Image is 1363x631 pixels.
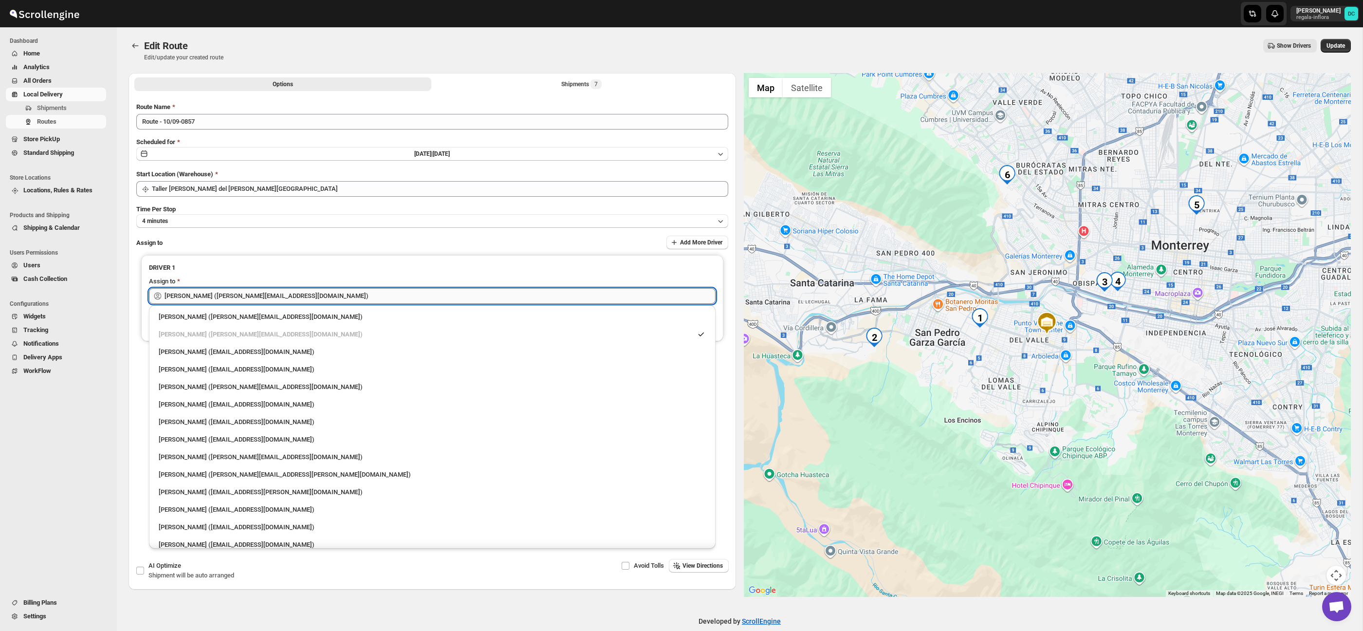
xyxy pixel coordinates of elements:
div: 6 [997,165,1017,185]
button: [DATE]|[DATE] [136,147,728,161]
button: Home [6,47,106,60]
span: Shipping & Calendar [23,224,80,231]
button: User menu [1290,6,1359,21]
span: Map data ©2025 Google, INEGI [1216,591,1284,596]
li: Jusef Hernandez (jusef_ha@outlook.com) [149,430,716,447]
button: Routes [129,39,142,53]
li: Braulio Martinez (braulio@firefish.com.mx) [149,309,716,325]
span: Assign to [136,239,163,246]
div: 1 [970,308,990,328]
button: Show Drivers [1263,39,1317,53]
input: Search assignee [165,288,716,304]
input: Search location [152,181,728,197]
a: ScrollEngine [742,617,781,625]
button: 4 minutes [136,214,728,228]
button: Tracking [6,323,106,337]
a: Open this area in Google Maps (opens a new window) [746,584,778,597]
span: Billing Plans [23,599,57,606]
span: Analytics [23,63,50,71]
span: Start Location (Warehouse) [136,170,213,178]
button: Billing Plans [6,596,106,610]
div: [PERSON_NAME] ([EMAIL_ADDRESS][DOMAIN_NAME]) [159,400,706,409]
button: Show satellite imagery [783,78,831,97]
div: [PERSON_NAME] ([EMAIL_ADDRESS][DOMAIN_NAME]) [159,505,706,515]
div: [PERSON_NAME] ([PERSON_NAME][EMAIL_ADDRESS][DOMAIN_NAME]) [159,330,692,339]
button: Locations, Rules & Rates [6,184,106,197]
span: WorkFlow [23,367,51,374]
div: 4 [1108,272,1127,291]
div: [PERSON_NAME] ([EMAIL_ADDRESS][DOMAIN_NAME]) [159,522,706,532]
div: [PERSON_NAME] ([EMAIL_ADDRESS][DOMAIN_NAME]) [159,435,706,445]
div: [PERSON_NAME] ([PERSON_NAME][EMAIL_ADDRESS][DOMAIN_NAME]) [159,452,706,462]
h3: DRIVER 1 [149,263,716,273]
div: Assign to [149,277,175,286]
button: Cash Collection [6,272,106,286]
button: Shipments [6,101,106,115]
span: Scheduled for [136,138,175,146]
div: [PERSON_NAME] ([EMAIL_ADDRESS][DOMAIN_NAME]) [159,540,706,550]
div: [PERSON_NAME] ([EMAIL_ADDRESS][DOMAIN_NAME]) [159,417,706,427]
li: Carlos Mejia (carlosmejiadelgado@gmail.com) [149,412,716,430]
span: Home [23,50,40,57]
span: Show Drivers [1277,42,1311,50]
div: [PERSON_NAME] ([EMAIL_ADDRESS][PERSON_NAME][DOMAIN_NAME]) [159,487,706,497]
span: Store PickUp [23,135,60,143]
span: Edit Route [144,40,188,52]
li: Camilo Castro (camilo.casgry@icloud.com) [149,447,716,465]
button: All Orders [6,74,106,88]
span: Options [273,80,293,88]
img: ScrollEngine [8,1,81,26]
button: Shipping & Calendar [6,221,106,235]
span: Dashboard [10,37,110,45]
button: Widgets [6,310,106,323]
span: Store Locations [10,174,110,182]
span: Cash Collection [23,275,67,282]
span: [DATE] [433,150,450,157]
div: 3 [1095,272,1114,292]
div: 5 [1187,195,1206,215]
div: All Route Options [129,94,736,463]
span: Products and Shipping [10,211,110,219]
button: Add More Driver [666,236,728,249]
button: Settings [6,610,106,623]
li: DAVID CORONADO (ventas@regalainflora.com) [149,342,716,360]
span: Shipment will be auto arranged [148,572,234,579]
li: Santos Hernandez (santos070707@gmail.com) [149,395,716,412]
button: Update [1321,39,1351,53]
text: DC [1348,11,1355,17]
li: Gregorio Figueroa (esmag1203@gmail.com) [149,535,716,553]
span: Route Name [136,103,170,111]
span: Avoid Tolls [634,562,664,569]
li: Roman Garcia (roman.garcia93@icloud.com) [149,360,716,377]
div: 2 [865,328,884,347]
span: Notifications [23,340,59,347]
span: AI Optimize [148,562,181,569]
input: Eg: Bengaluru Route [136,114,728,130]
li: Luby Saavedra (luby.saavedra@hotmail.com) [149,465,716,483]
div: [PERSON_NAME] ([PERSON_NAME][EMAIL_ADDRESS][PERSON_NAME][DOMAIN_NAME]) [159,470,706,480]
button: Users [6,259,106,272]
button: Notifications [6,337,106,351]
button: Map camera controls [1326,566,1346,585]
span: View Directions [682,562,723,570]
span: Tracking [23,326,48,334]
span: Configurations [10,300,110,308]
p: Developed by [699,616,781,626]
button: Show street map [749,78,783,97]
span: Users Permissions [10,249,110,257]
li: Esmeralda Treviño (etrevino@finpak.com.mx) [149,518,716,535]
div: Shipments [561,79,602,89]
span: Delivery Apps [23,353,62,361]
span: Update [1326,42,1345,50]
button: Routes [6,115,106,129]
span: Users [23,261,40,269]
span: Shipments [37,104,67,111]
button: Delivery Apps [6,351,106,364]
button: WorkFlow [6,364,106,378]
button: View Directions [669,559,729,573]
li: Federico Daes (fdaes@hotmail.com) [149,500,716,518]
span: Add More Driver [680,239,722,246]
span: Locations, Rules & Rates [23,186,92,194]
a: Report a map error [1309,591,1348,596]
span: All Orders [23,77,52,84]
